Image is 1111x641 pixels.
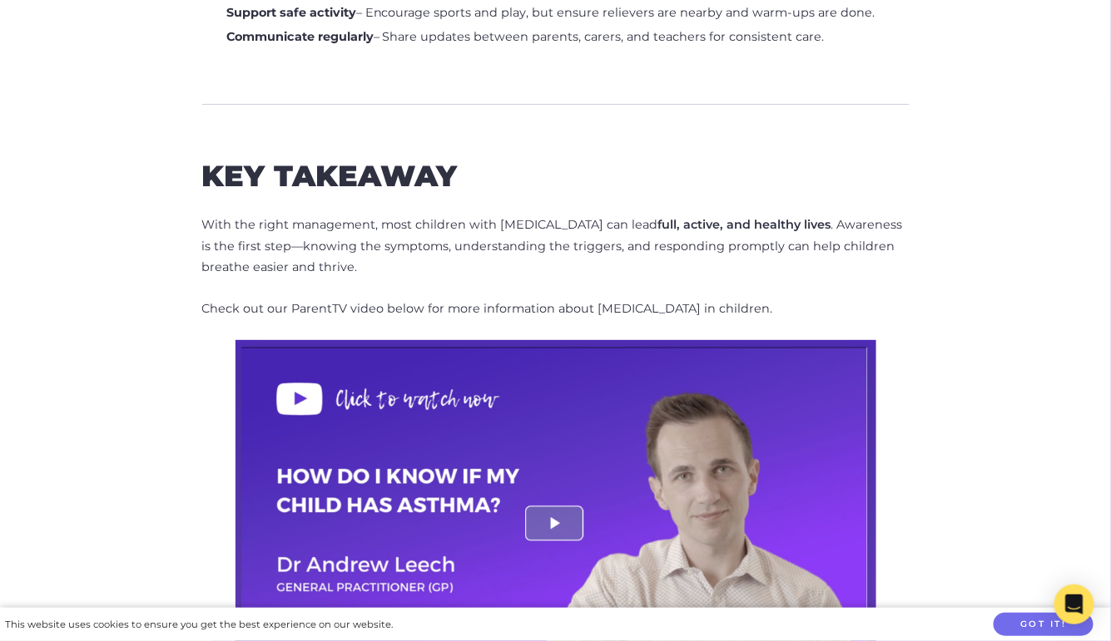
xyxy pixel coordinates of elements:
strong: Communicate regularly [226,29,374,44]
strong: full, active, and healthy lives [658,217,831,232]
strong: Support safe activity [226,5,356,20]
div: This website uses cookies to ensure you get the best experience on our website. [5,616,393,634]
li: – Share updates between parents, carers, and teachers for consistent care. [226,27,825,48]
div: Open Intercom Messenger [1054,584,1094,624]
h2: Key Takeaway [202,159,910,194]
p: Check out our ParentTV video below for more information about [MEDICAL_DATA] in children. [202,298,910,320]
p: With the right management, most children with [MEDICAL_DATA] can lead . Awareness is the first st... [202,214,910,279]
li: – Encourage sports and play, but ensure relievers are nearby and warm-ups are done. [226,2,875,24]
button: Got it! [994,613,1094,637]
